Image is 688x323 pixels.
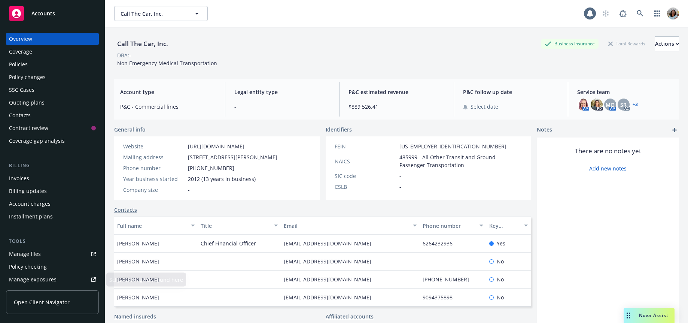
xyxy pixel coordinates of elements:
span: - [201,257,203,265]
span: No [497,293,504,301]
a: [PHONE_NUMBER] [423,276,475,283]
span: General info [114,126,146,133]
button: Key contact [486,217,531,235]
div: Policies [9,58,28,70]
a: Manage exposures [6,274,99,286]
a: Search [633,6,648,21]
span: Chief Financial Officer [201,239,256,247]
a: [EMAIL_ADDRESS][DOMAIN_NAME] [284,294,377,301]
span: 2012 (13 years in business) [188,175,256,183]
div: Business Insurance [541,39,599,48]
div: Total Rewards [605,39,649,48]
span: P&C estimated revenue [348,88,444,96]
span: - [201,293,203,301]
div: Billing [6,162,99,169]
a: [EMAIL_ADDRESS][DOMAIN_NAME] [284,276,377,283]
div: Tools [6,238,99,245]
a: Installment plans [6,211,99,223]
span: 485999 - All Other Transit and Ground Passenger Transportation [399,153,522,169]
span: Account type [120,88,216,96]
a: Contacts [114,206,137,214]
span: There are no notes yet [575,147,641,156]
span: Accounts [31,10,55,16]
span: No [497,275,504,283]
button: Phone number [420,217,486,235]
img: photo [667,7,679,19]
div: SIC code [335,172,396,180]
div: Key contact [489,222,520,230]
img: photo [591,99,603,111]
span: P&C - Commercial lines [120,103,216,111]
span: - [188,186,190,194]
div: Manage files [9,248,41,260]
div: Mailing address [123,153,185,161]
a: [EMAIL_ADDRESS][DOMAIN_NAME] [284,240,377,247]
div: Call The Car, Inc. [114,39,171,49]
a: Contract review [6,122,99,134]
a: Coverage gap analysis [6,135,99,147]
button: Title [198,217,281,235]
div: Invoices [9,172,29,184]
div: Actions [655,37,679,51]
span: Nova Assist [639,312,669,319]
button: Actions [655,36,679,51]
span: [PERSON_NAME] [117,293,159,301]
a: Account charges [6,198,99,210]
div: Installment plans [9,211,53,223]
div: Website [123,142,185,150]
a: Policies [6,58,99,70]
a: Coverage [6,46,99,58]
div: Overview [9,33,32,45]
span: - [399,183,401,191]
a: Report a Bug [615,6,630,21]
span: Non Emergency Medical Transportation [117,60,217,67]
a: +3 [633,102,638,107]
div: Phone number [123,164,185,172]
a: - [423,258,430,265]
span: - [234,103,330,111]
span: P&C follow up date [463,88,559,96]
div: Year business started [123,175,185,183]
button: Full name [114,217,198,235]
span: SR [620,101,627,109]
div: DBA: - [117,51,131,59]
div: Account charges [9,198,51,210]
span: Open Client Navigator [14,298,70,306]
div: Policy changes [9,71,46,83]
a: Add new notes [589,164,627,172]
a: Billing updates [6,185,99,197]
div: SSC Cases [9,84,34,96]
div: Coverage [9,46,32,58]
div: Contacts [9,109,31,121]
a: Affiliated accounts [326,313,374,320]
a: 6264232936 [423,240,459,247]
a: 9094375898 [423,294,459,301]
a: [URL][DOMAIN_NAME] [188,143,244,150]
div: NAICS [335,157,396,165]
div: Company size [123,186,185,194]
a: Manage files [6,248,99,260]
div: Manage exposures [9,274,57,286]
a: Contacts [6,109,99,121]
span: $889,526.41 [348,103,444,111]
span: Legal entity type [234,88,330,96]
a: Switch app [650,6,665,21]
button: Call The Car, Inc. [114,6,208,21]
span: [PERSON_NAME] [117,257,159,265]
div: Phone number [423,222,475,230]
span: - [399,172,401,180]
span: Call The Car, Inc. [121,10,185,18]
div: CSLB [335,183,396,191]
a: SSC Cases [6,84,99,96]
a: Policy changes [6,71,99,83]
button: Nova Assist [624,308,675,323]
span: Identifiers [326,126,352,133]
span: MQ [606,101,615,109]
a: Accounts [6,3,99,24]
span: [US_EMPLOYER_IDENTIFICATION_NUMBER] [399,142,506,150]
div: Contract review [9,122,48,134]
div: Full name [117,222,186,230]
a: Policy checking [6,261,99,273]
div: FEIN [335,142,396,150]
